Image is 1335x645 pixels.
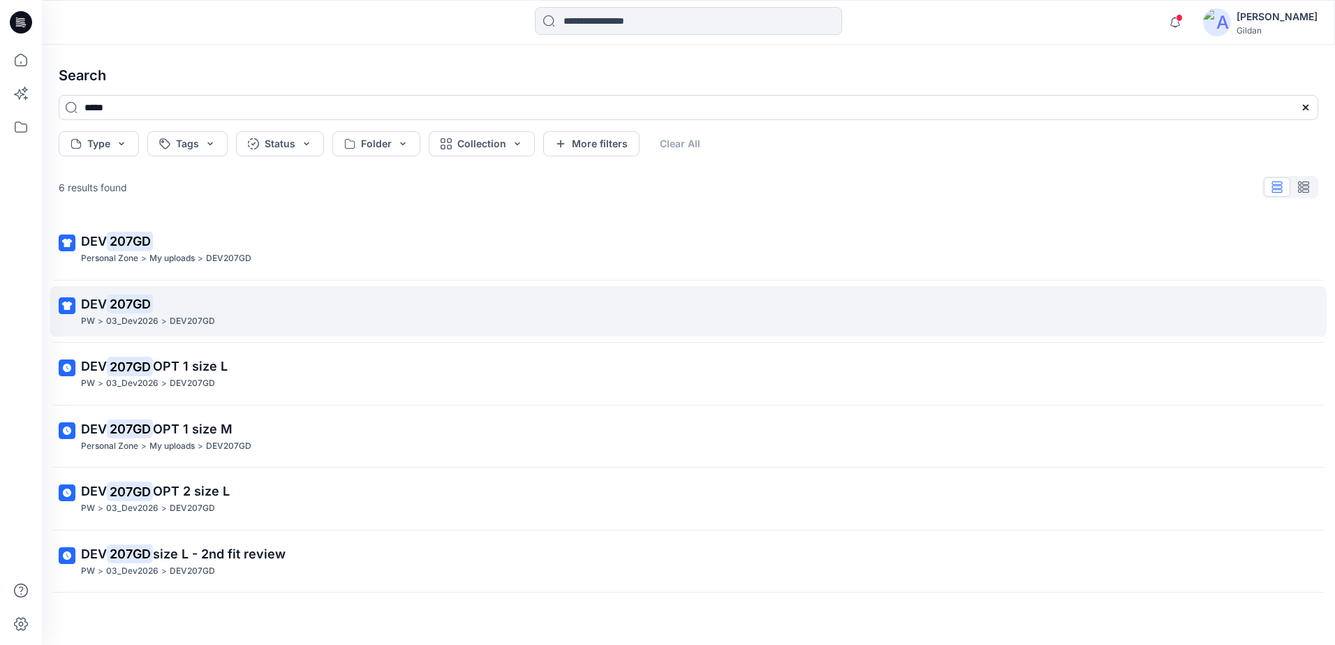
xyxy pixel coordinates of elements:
[153,422,233,436] span: OPT 1 size M
[98,564,103,579] p: >
[170,314,215,329] p: DEV207GD
[98,376,103,391] p: >
[198,439,203,454] p: >
[206,251,251,266] p: DEV207GD
[153,484,230,498] span: OPT 2 size L
[106,376,158,391] p: 03_Dev2026
[107,231,153,251] mark: 207GD
[81,422,107,436] span: DEV
[153,359,228,373] span: OPT 1 size L
[81,564,95,579] p: PW
[161,376,167,391] p: >
[81,314,95,329] p: PW
[107,357,153,376] mark: 207GD
[141,439,147,454] p: >
[1237,8,1318,25] div: [PERSON_NAME]
[50,348,1327,399] a: DEV207GDOPT 1 size LPW>03_Dev2026>DEV207GD
[50,411,1327,462] a: DEV207GDOPT 1 size MPersonal Zone>My uploads>DEV207GD
[107,294,153,313] mark: 207GD
[141,251,147,266] p: >
[161,564,167,579] p: >
[107,544,153,563] mark: 207GD
[170,501,215,516] p: DEV207GD
[1237,25,1318,36] div: Gildan
[1203,8,1231,36] img: avatar
[161,314,167,329] p: >
[98,501,103,516] p: >
[153,547,286,561] span: size L - 2nd fit review
[81,501,95,516] p: PW
[81,547,107,561] span: DEV
[236,131,324,156] button: Status
[59,180,127,195] p: 6 results found
[47,56,1329,95] h4: Search
[429,131,535,156] button: Collection
[149,251,195,266] p: My uploads
[107,419,153,438] mark: 207GD
[81,484,107,498] span: DEV
[107,482,153,501] mark: 207GD
[106,564,158,579] p: 03_Dev2026
[98,314,103,329] p: >
[81,297,107,311] span: DEV
[81,251,138,266] p: Personal Zone
[59,131,139,156] button: Type
[50,536,1327,587] a: DEV207GDsize L - 2nd fit reviewPW>03_Dev2026>DEV207GD
[50,473,1327,524] a: DEV207GDOPT 2 size LPW>03_Dev2026>DEV207GD
[149,439,195,454] p: My uploads
[81,376,95,391] p: PW
[170,564,215,579] p: DEV207GD
[206,439,251,454] p: DEV207GD
[81,439,138,454] p: Personal Zone
[161,501,167,516] p: >
[81,359,107,373] span: DEV
[147,131,228,156] button: Tags
[50,223,1327,274] a: DEV207GDPersonal Zone>My uploads>DEV207GD
[332,131,420,156] button: Folder
[50,286,1327,337] a: DEV207GDPW>03_Dev2026>DEV207GD
[170,376,215,391] p: DEV207GD
[543,131,640,156] button: More filters
[106,314,158,329] p: 03_Dev2026
[81,234,107,249] span: DEV
[106,501,158,516] p: 03_Dev2026
[198,251,203,266] p: >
